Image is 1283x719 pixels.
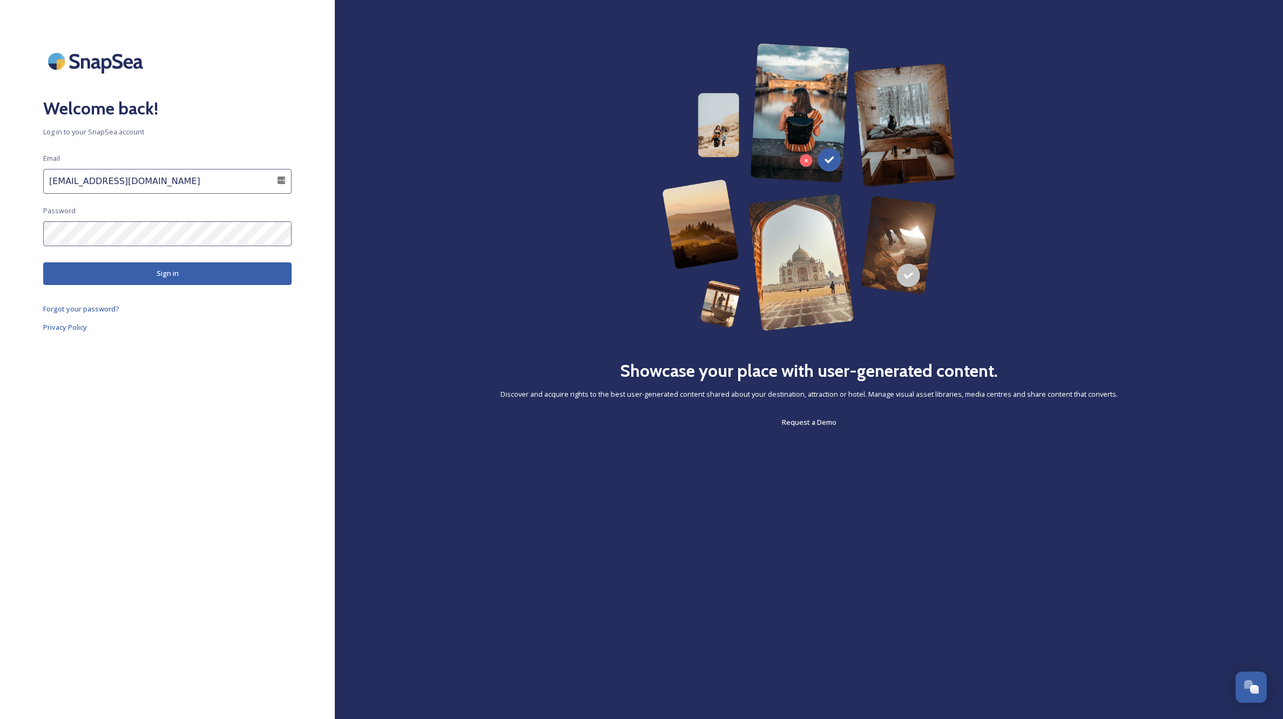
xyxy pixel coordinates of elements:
a: Request a Demo [782,416,836,429]
a: Forgot your password? [43,302,292,315]
img: SnapSea Logo [43,43,151,79]
span: Request a Demo [782,417,836,427]
span: Log in to your SnapSea account [43,127,292,137]
span: Email [43,153,60,164]
input: john.doe@snapsea.io [43,169,292,194]
a: Privacy Policy [43,321,292,334]
span: Forgot your password? [43,304,119,314]
span: Discover and acquire rights to the best user-generated content shared about your destination, att... [501,389,1118,399]
h2: Showcase your place with user-generated content. [620,358,998,384]
button: Open Chat [1235,671,1267,703]
button: Sign in [43,262,292,284]
h2: Welcome back! [43,96,292,121]
span: Privacy Policy [43,322,87,332]
img: 63b42ca75bacad526042e722_Group%20154-p-800.png [662,43,956,331]
span: Password [43,206,76,216]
